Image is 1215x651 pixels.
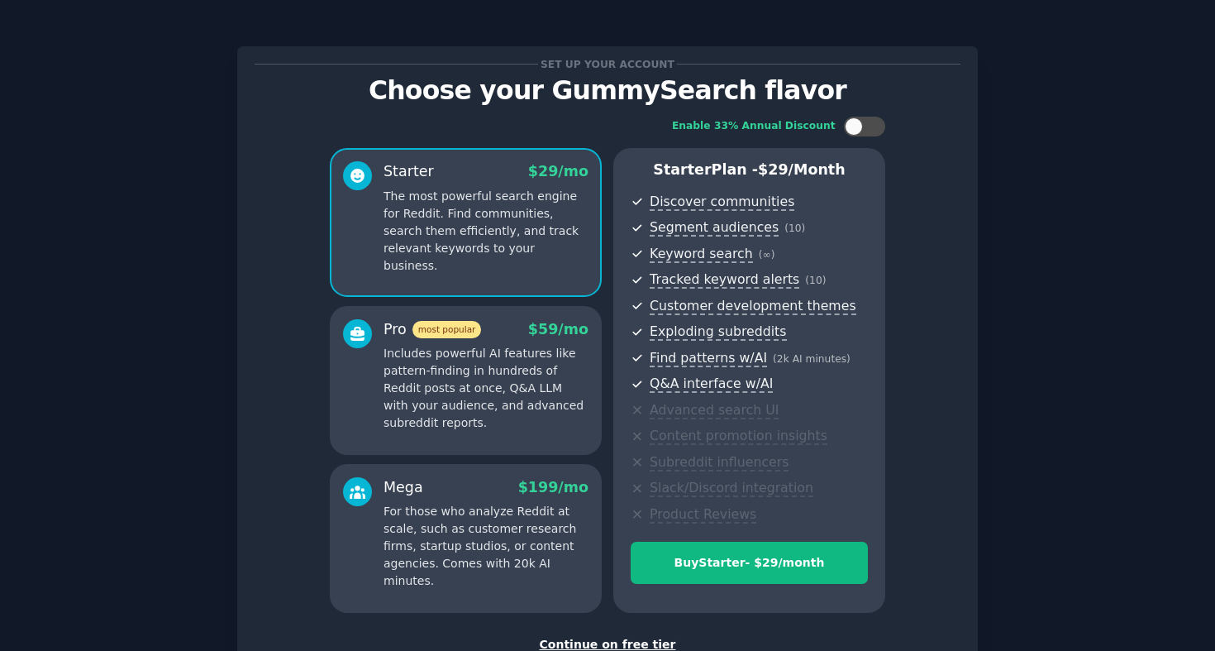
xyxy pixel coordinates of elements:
[773,353,850,365] span: ( 2k AI minutes )
[518,479,588,495] span: $ 199 /mo
[650,271,799,289] span: Tracked keyword alerts
[650,428,827,445] span: Content promotion insights
[384,188,588,275] p: The most powerful search engine for Reddit. Find communities, search them efficiently, and track ...
[631,160,868,180] p: Starter Plan -
[650,219,779,237] span: Segment audiences
[384,161,434,182] div: Starter
[650,402,779,419] span: Advanced search UI
[650,323,786,341] span: Exploding subreddits
[631,542,868,584] button: BuyStarter- $29/month
[528,163,588,180] span: $ 29 /mo
[650,480,813,497] span: Slack/Discord integration
[759,249,775,261] span: ( ∞ )
[384,503,588,590] p: For those who analyze Reddit at scale, such as customer research firms, startup studios, or conte...
[650,454,789,471] span: Subreddit influencers
[784,223,805,234] span: ( 10 )
[650,350,767,367] span: Find patterns w/AI
[650,246,753,263] span: Keyword search
[805,275,826,286] span: ( 10 )
[255,76,960,105] p: Choose your GummySearch flavor
[528,321,588,337] span: $ 59 /mo
[758,161,846,178] span: $ 29 /month
[384,345,588,432] p: Includes powerful AI features like pattern-finding in hundreds of Reddit posts at once, Q&A LLM w...
[650,298,856,315] span: Customer development themes
[538,55,678,73] span: Set up your account
[672,119,836,134] div: Enable 33% Annual Discount
[631,554,867,572] div: Buy Starter - $ 29 /month
[650,506,756,524] span: Product Reviews
[650,376,773,393] span: Q&A interface w/AI
[384,477,423,498] div: Mega
[412,321,482,338] span: most popular
[650,194,794,211] span: Discover communities
[384,319,481,340] div: Pro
